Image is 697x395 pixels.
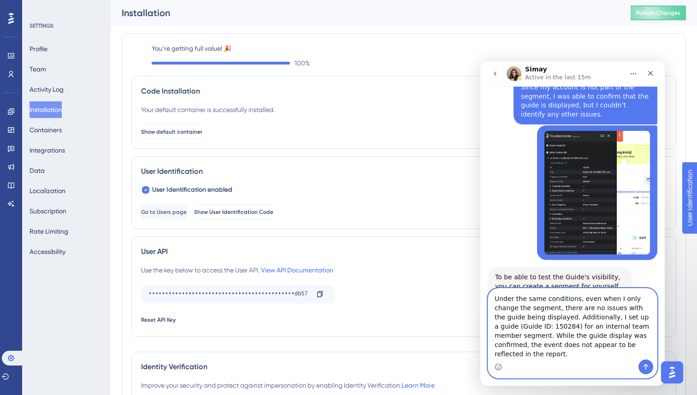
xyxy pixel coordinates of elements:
[141,86,667,97] div: Code Installation
[402,382,435,389] a: Learn More
[30,81,64,98] button: Activity Log
[148,287,309,301] div: ••••••••••••••••••••••••••••••••••••••••••••db57
[30,101,62,118] button: Installation
[30,223,68,240] button: Rate Limiting
[141,380,435,391] div: Improve your security and protect against impersonation by enabling Identity Verification.
[636,9,680,17] span: Publish Changes
[141,128,202,136] span: Show default container
[30,243,65,260] button: Accessibility
[152,43,676,54] label: You’re getting full value! 🎉
[141,205,187,219] button: Go to Users page
[295,58,310,69] span: 100 %
[7,206,151,253] div: To be able to test the Guide's visibility, you can create a segment for yourself and add it to th...
[14,302,22,309] button: Emoji picker
[152,184,232,195] span: User Identification enabled
[7,64,177,206] div: 데이터라이즈 says…
[30,162,45,179] button: Data
[141,312,176,327] button: Reset API Key
[30,122,62,138] button: Containers
[141,104,275,115] div: Your default container is successfully installed.
[7,2,64,13] span: User Identification
[141,124,202,139] button: Show default container
[8,227,177,298] textarea: Message…
[141,265,333,276] div: Use the key below to access the User API.
[194,208,273,216] span: Show User Identification Code
[141,246,667,257] div: User API
[7,206,177,273] div: Simay says…
[41,4,170,58] div: Hi [PERSON_NAME]:) Yes, I’ve tried the troubleshooting. Since my account is not part of the segme...
[194,205,273,219] button: Show User Identification Code
[30,41,47,57] button: Profile
[30,183,65,199] button: Localization
[631,6,686,20] button: Publish Changes
[30,142,65,159] button: Integrations
[15,212,144,248] div: To be able to test the Guide's visibility, you can create a segment for yourself and add it to th...
[158,298,173,313] button: Send a message…
[141,361,667,372] div: Identity Verification
[261,266,333,274] a: View API Documentation
[141,316,176,324] span: Reset API Key
[30,61,46,77] button: Team
[122,6,608,19] div: Installation
[30,203,66,219] button: Subscription
[30,22,104,29] div: SETTINGS
[658,359,686,386] iframe: UserGuiding AI Assistant Launcher
[480,61,665,386] iframe: Intercom live chat
[141,166,667,177] div: User Identification
[141,208,187,216] span: Go to Users page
